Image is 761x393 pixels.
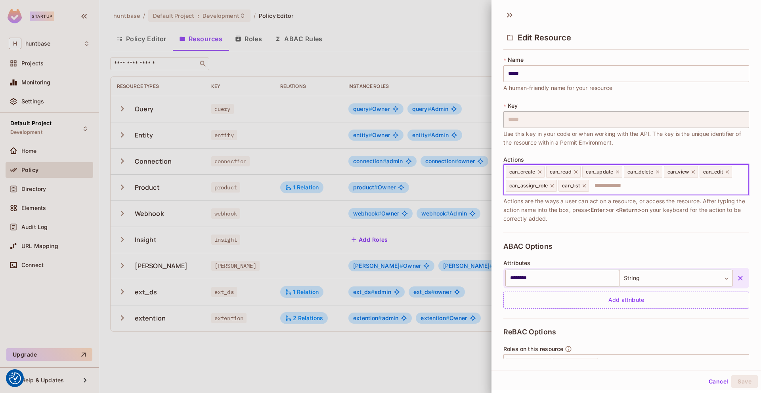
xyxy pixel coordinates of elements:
[627,169,653,175] span: can_delete
[508,103,518,109] span: Key
[731,375,758,388] button: Save
[509,183,548,189] span: can_assign_role
[619,270,733,286] div: String
[503,260,531,266] span: Attributes
[553,358,598,370] div: query#Admin
[664,166,698,178] div: can_view
[518,33,571,42] span: Edit Resource
[616,206,641,213] span: <Return>
[503,197,749,223] span: Actions are the ways a user can act on a resource, or access the resource. After typing the actio...
[706,375,731,388] button: Cancel
[562,183,580,189] span: can_list
[503,130,749,147] span: Use this key in your code or when working with the API. The key is the unique identifier of the r...
[503,346,563,352] span: Roles on this resource
[624,166,662,178] div: can_delete
[703,169,723,175] span: can_edit
[582,166,623,178] div: can_update
[503,156,524,163] span: Actions
[667,169,689,175] span: can_view
[700,166,732,178] div: can_edit
[506,358,551,370] div: query#Owner
[503,328,556,336] span: ReBAC Options
[503,84,612,92] span: A human-friendly name for your resource
[586,169,614,175] span: can_update
[503,242,553,250] span: ABAC Options
[558,180,589,192] div: can_list
[508,57,524,63] span: Name
[9,372,21,384] button: Consent Preferences
[509,169,535,175] span: can_create
[587,206,609,213] span: <Enter>
[506,180,557,192] div: can_assign_role
[546,166,581,178] div: can_read
[9,372,21,384] img: Revisit consent button
[503,292,749,309] div: Add attribute
[550,169,572,175] span: can_read
[506,166,545,178] div: can_create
